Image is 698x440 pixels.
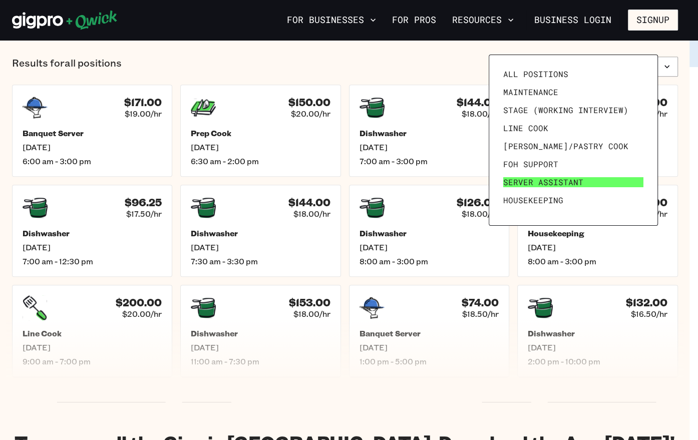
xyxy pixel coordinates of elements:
span: FOH Support [503,159,558,169]
span: Server Assistant [503,177,583,187]
span: Prep Cook [503,213,548,223]
span: Housekeeping [503,195,563,205]
ul: Filter by position [499,65,647,215]
span: All Positions [503,69,568,79]
span: Line Cook [503,123,548,133]
span: Maintenance [503,87,558,97]
span: [PERSON_NAME]/Pastry Cook [503,141,628,151]
span: Stage (working interview) [503,105,628,115]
